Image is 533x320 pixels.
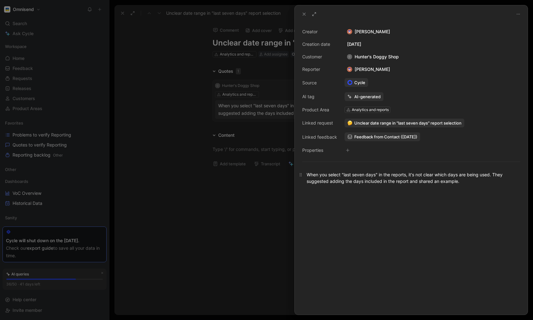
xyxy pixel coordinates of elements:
div: [PERSON_NAME] [345,66,393,73]
div: Linked feedback [302,133,337,141]
div: Source [302,79,337,87]
div: AI tag [302,93,337,100]
div: C [347,54,352,59]
button: 🤔Unclear date range in "last seven days" report selection [345,119,464,127]
div: Product Area [302,106,337,114]
div: [DATE] [345,40,520,48]
img: 🤔 [347,120,352,125]
img: avatar [348,67,352,72]
div: Reporter [302,66,337,73]
div: [PERSON_NAME] [345,28,520,35]
div: Customer [302,53,337,61]
div: Hunter's Doggy Shop [345,53,401,61]
div: When you select "last seven days" in the reports, it's not clear which days are being used. They ... [307,171,516,184]
div: Creation date [302,40,337,48]
a: Cycle [345,78,368,87]
div: Properties [302,147,337,154]
span: Unclear date range in "last seven days" report selection [354,120,462,126]
span: Feedback from Contact ([DATE]) [354,134,417,140]
button: AI-generated [345,92,383,101]
a: Feedback from Contact ([DATE]) [345,132,420,141]
div: Creator [302,28,337,35]
div: Linked request [302,119,337,127]
div: AI-generated [354,94,381,99]
div: Analytics and reports [352,107,389,113]
img: avatar [348,30,352,34]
